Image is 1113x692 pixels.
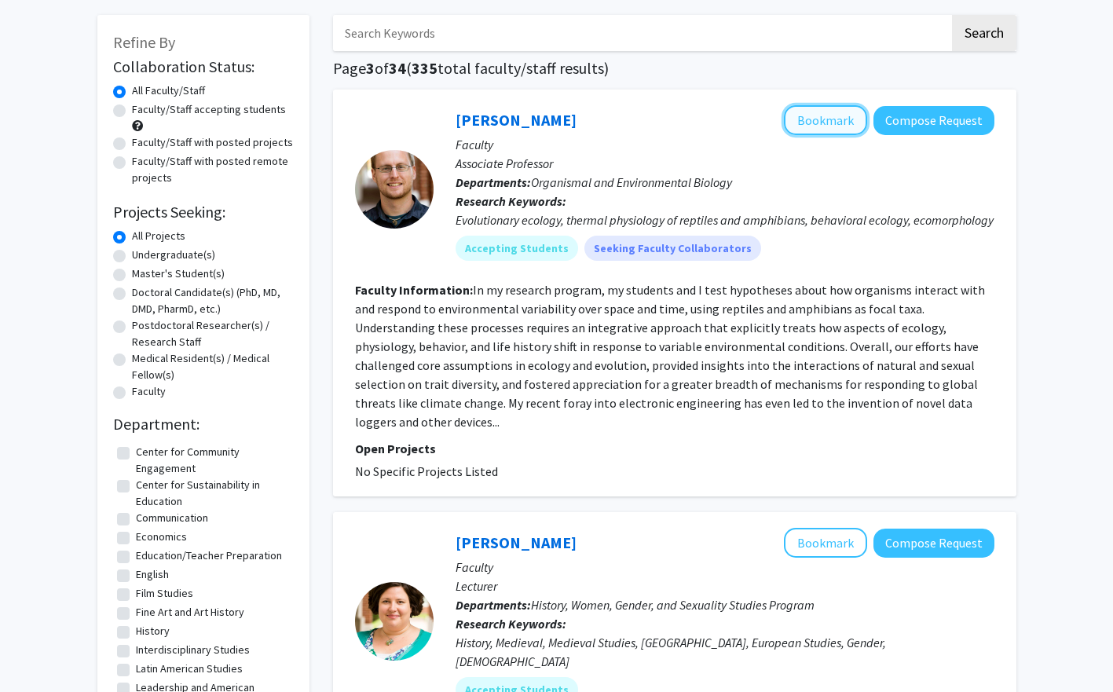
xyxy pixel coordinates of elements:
input: Search Keywords [333,15,950,51]
label: All Faculty/Staff [132,82,205,99]
span: 34 [389,58,406,78]
h2: Department: [113,415,294,434]
label: Center for Sustainability in Education [136,477,290,510]
label: Education/Teacher Preparation [136,547,282,564]
button: Add Matthew Lattanzio to Bookmarks [784,105,867,135]
label: Faculty/Staff with posted remote projects [132,153,294,186]
mat-chip: Seeking Faculty Collaborators [584,236,761,261]
label: Film Studies [136,585,193,602]
p: Associate Professor [456,154,994,173]
b: Research Keywords: [456,616,566,632]
div: Evolutionary ecology, thermal physiology of reptiles and amphibians, behavioral ecology, ecomorph... [456,211,994,229]
label: Master's Student(s) [132,265,225,282]
div: History, Medieval, Medieval Studies, [GEOGRAPHIC_DATA], European Studies, Gender, [DEMOGRAPHIC_DATA] [456,633,994,671]
h1: Page of ( total faculty/staff results) [333,59,1016,78]
label: Latin American Studies [136,661,243,677]
b: Departments: [456,174,531,190]
label: English [136,566,169,583]
label: Center for Community Engagement [136,444,290,477]
fg-read-more: In my research program, my students and I test hypotheses about how organisms interact with and r... [355,282,985,430]
b: Research Keywords: [456,193,566,209]
label: Interdisciplinary Studies [136,642,250,658]
label: Fine Art and Art History [136,604,244,621]
label: All Projects [132,228,185,244]
span: Organismal and Environmental Biology [531,174,732,190]
a: [PERSON_NAME] [456,533,577,552]
b: Faculty Information: [355,282,473,298]
p: Open Projects [355,439,994,458]
span: No Specific Projects Listed [355,463,498,479]
label: Faculty/Staff accepting students [132,101,286,118]
span: History, Women, Gender, and Sexuality Studies Program [531,597,815,613]
label: Communication [136,510,208,526]
button: Search [952,15,1016,51]
iframe: Chat [12,621,67,680]
label: Postdoctoral Researcher(s) / Research Staff [132,317,294,350]
span: Refine By [113,32,175,52]
button: Add Charlotte Cartwright to Bookmarks [784,528,867,558]
a: [PERSON_NAME] [456,110,577,130]
p: Faculty [456,135,994,154]
span: 335 [412,58,438,78]
label: History [136,623,170,639]
p: Lecturer [456,577,994,595]
h2: Projects Seeking: [113,203,294,222]
label: Faculty [132,383,166,400]
label: Medical Resident(s) / Medical Fellow(s) [132,350,294,383]
button: Compose Request to Charlotte Cartwright [873,529,994,558]
span: 3 [366,58,375,78]
b: Departments: [456,597,531,613]
mat-chip: Accepting Students [456,236,578,261]
h2: Collaboration Status: [113,57,294,76]
label: Economics [136,529,187,545]
p: Faculty [456,558,994,577]
button: Compose Request to Matthew Lattanzio [873,106,994,135]
label: Faculty/Staff with posted projects [132,134,293,151]
label: Undergraduate(s) [132,247,215,263]
label: Doctoral Candidate(s) (PhD, MD, DMD, PharmD, etc.) [132,284,294,317]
